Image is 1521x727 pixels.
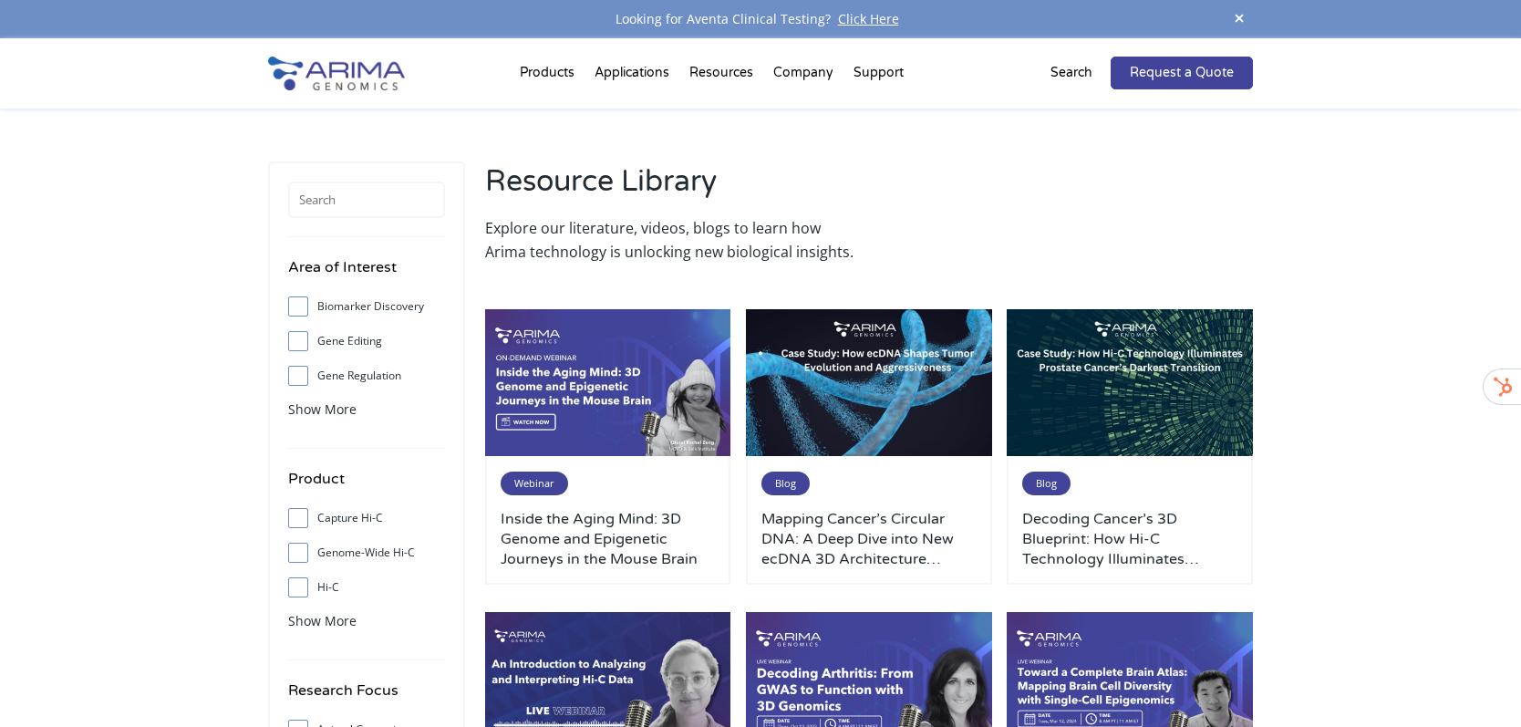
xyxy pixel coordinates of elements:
span: Blog [1022,472,1071,495]
h4: Research Focus [288,679,445,716]
a: Request a Quote [1111,57,1253,89]
label: Hi-C [288,574,445,601]
img: Use-This-For-Webinar-Images-3-500x300.jpg [485,309,731,457]
p: Explore our literature, videos, blogs to learn how Arima technology is unlocking new biological i... [485,216,860,264]
img: Arima-March-Blog-Post-Banner-3-500x300.jpg [1007,309,1253,457]
input: Search [288,182,445,218]
label: Capture Hi-C [288,504,445,532]
span: Show More [288,612,357,629]
a: Decoding Cancer’s 3D Blueprint: How Hi-C Technology Illuminates [MEDICAL_DATA] Cancer’s Darkest T... [1022,509,1237,569]
div: Looking for Aventa Clinical Testing? [268,7,1253,31]
span: Show More [288,400,357,418]
span: Blog [761,472,810,495]
img: Arima-March-Blog-Post-Banner-4-500x300.jpg [746,309,992,457]
a: Inside the Aging Mind: 3D Genome and Epigenetic Journeys in the Mouse Brain [501,509,716,569]
h4: Product [288,467,445,504]
h4: Area of Interest [288,255,445,293]
a: Mapping Cancer’s Circular DNA: A Deep Dive into New ecDNA 3D Architecture Research [761,509,977,569]
label: Genome-Wide Hi-C [288,539,445,566]
img: Arima-Genomics-logo [268,57,405,90]
label: Biomarker Discovery [288,293,445,320]
label: Gene Regulation [288,362,445,389]
h2: Resource Library [485,161,860,216]
span: Webinar [501,472,568,495]
label: Gene Editing [288,327,445,355]
a: Click Here [831,10,906,27]
p: Search [1050,61,1092,85]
